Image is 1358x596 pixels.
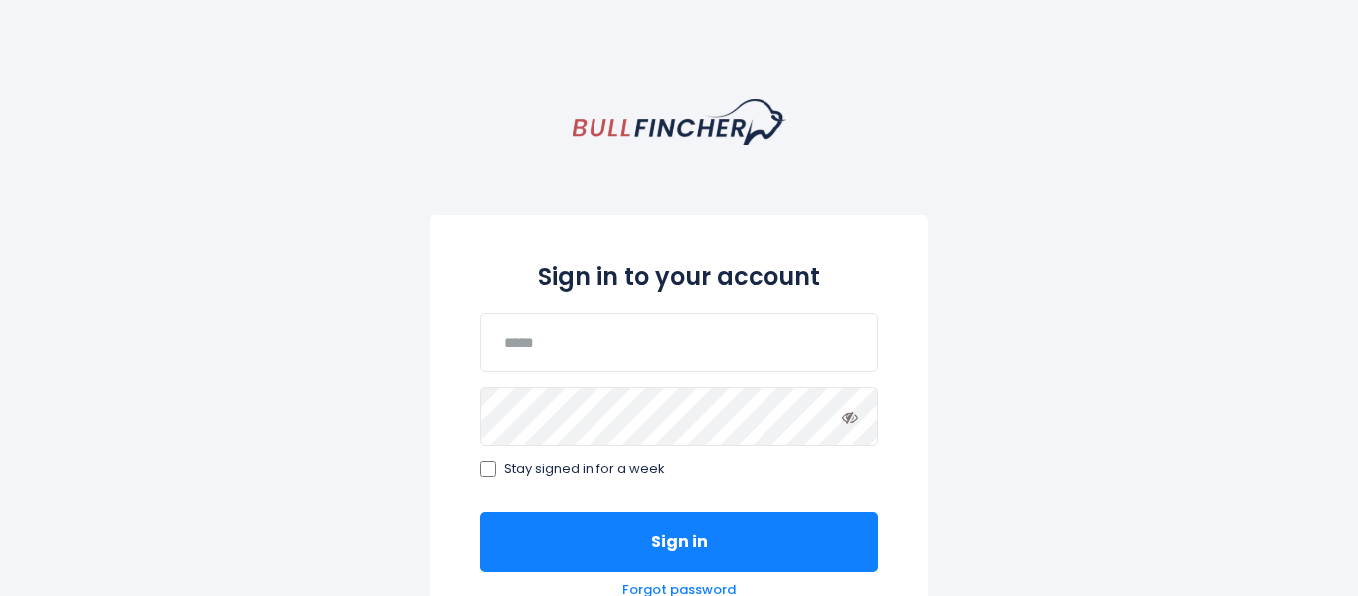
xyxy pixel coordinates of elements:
button: Sign in [480,512,878,572]
h2: Sign in to your account [480,259,878,294]
span: Stay signed in for a week [504,461,665,478]
input: Stay signed in for a week [480,461,496,477]
a: homepage [573,99,786,145]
